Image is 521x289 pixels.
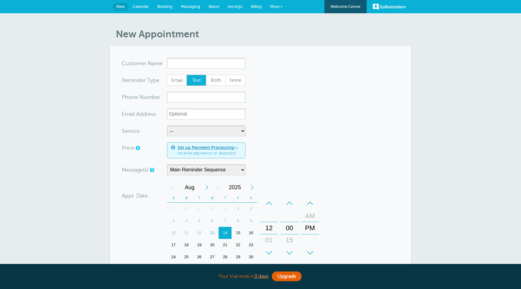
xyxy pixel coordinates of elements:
[178,145,234,150] a: Set up Payment Processing
[167,263,180,275] div: Sunday, August 31
[180,263,193,275] div: Monday, September 1
[187,75,207,86] label: Text
[122,145,134,151] label: Price
[167,75,187,85] span: Email
[219,263,232,275] div: Thursday, September 4
[122,109,167,119] div: ress
[180,215,193,227] div: 4
[167,251,180,263] div: 24
[180,227,193,239] div: Monday, August 11
[232,227,245,239] div: 15
[245,227,257,239] div: Saturday, August 16
[245,203,257,215] div: 2
[167,203,180,215] div: Sunday, July 27
[232,263,245,275] div: Friday, September 5
[180,263,193,275] div: 1
[178,145,242,156] span: to receive payments or deposits!
[206,227,219,239] div: 13
[262,222,276,234] div: 12
[180,239,193,251] div: 18
[180,239,193,251] div: Monday, August 18
[193,215,206,227] div: 5
[206,203,219,215] div: Wednesday, July 30
[219,203,232,215] div: Thursday, July 31
[157,4,172,9] span: Booking
[187,75,206,85] span: Text
[206,239,219,251] div: 20
[232,239,245,251] div: 22
[245,193,257,203] th: S
[180,193,193,203] th: M
[178,181,201,193] span: August
[110,270,411,283] div: Your trial ends in .
[122,167,148,173] label: Message(s)
[232,251,245,263] div: 29
[282,222,297,234] div: 00
[180,251,193,263] div: Monday, August 25
[167,215,180,227] div: 3
[167,239,180,251] div: Sunday, August 17
[206,75,226,85] span: Both
[167,193,180,203] th: S
[193,263,206,275] div: 2
[206,215,219,227] div: 6
[193,203,206,215] div: Tuesday, July 29
[232,215,245,227] div: 8
[122,92,167,103] div: mber
[219,203,232,215] div: 31
[303,210,317,222] div: AM
[116,28,411,40] h1: New Appointment
[209,4,219,9] span: Blasts
[245,263,257,275] div: 6
[122,78,159,83] label: Reminder Type
[232,203,245,215] div: Friday, August 1
[219,263,232,275] div: 4
[180,203,193,215] div: Monday, July 28
[193,251,206,263] div: 26
[116,4,125,9] span: New
[219,215,232,227] div: 7
[219,227,232,239] div: 14
[245,251,257,263] div: Saturday, August 30
[180,251,193,263] div: 25
[247,181,257,193] div: Next Year
[181,4,200,9] span: Messaging
[219,239,232,251] div: Thursday, August 21
[167,203,180,215] div: 27
[206,263,219,275] div: Wednesday, September 3
[206,193,219,203] th: W
[133,4,149,9] span: Calendar
[167,181,178,193] div: Previous Month
[122,193,148,198] label: Appt. Date
[212,181,223,193] div: Previous Year
[180,227,193,239] div: 11
[206,203,219,215] div: 30
[167,227,180,239] div: Sunday, August 10
[245,263,257,275] div: Saturday, September 6
[193,215,206,227] div: Tuesday, August 5
[254,274,268,279] b: 3 days
[136,146,139,150] a: An optional price for the appointment. If you set a price, you can include a payment link in your...
[282,246,297,258] div: 30
[122,61,131,66] span: Cus
[245,203,257,215] div: Saturday, August 2
[245,215,257,227] div: 9
[122,111,132,117] span: Ema
[132,111,146,117] span: il Add
[167,251,180,263] div: Sunday, August 24
[260,197,278,259] div: Hours
[272,272,302,281] a: Upgrade
[193,239,206,251] div: Tuesday, August 19
[245,215,257,227] div: Saturday, August 9
[303,222,317,234] div: PM
[262,246,276,258] div: 02
[219,193,232,203] th: T
[219,251,232,263] div: Thursday, August 28
[193,239,206,251] div: 19
[167,227,180,239] div: 10
[226,75,245,85] span: None
[193,251,206,263] div: Tuesday, August 26
[280,197,298,259] div: Minutes
[206,251,219,263] div: 27
[193,263,206,275] div: Tuesday, September 2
